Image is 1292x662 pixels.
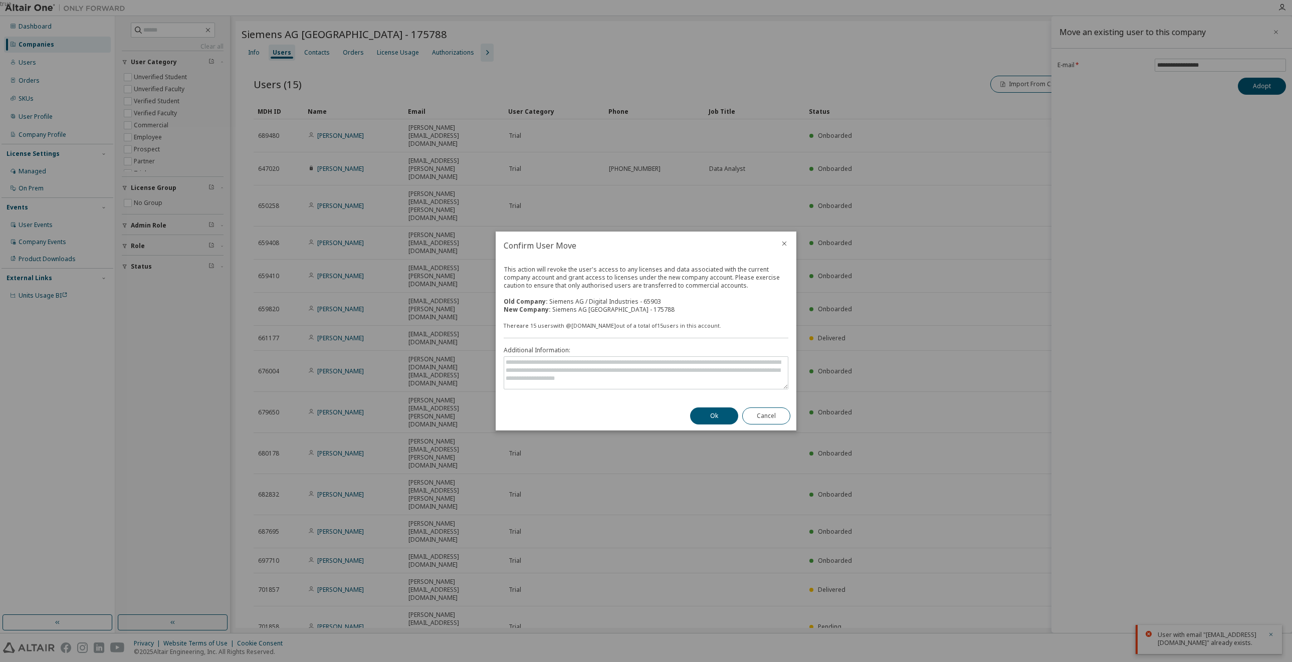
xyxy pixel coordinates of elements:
div: There are 15 users with @ [DOMAIN_NAME] out of a total of 15 users in this account. [504,322,788,330]
button: Ok [690,407,738,424]
h2: Confirm User Move [496,232,772,260]
b: New Company: [504,305,551,314]
button: Cancel [742,407,790,424]
b: Old Company: [504,297,548,306]
button: close [780,240,788,248]
div: This action will revoke the user's access to any licenses and data associated with the current co... [504,266,788,314]
label: Additional Information: [504,346,788,354]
